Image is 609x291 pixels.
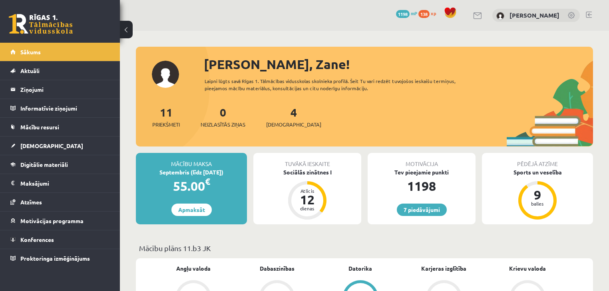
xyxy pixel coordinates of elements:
div: Tuvākā ieskaite [253,153,361,168]
p: Mācību plāns 11.b3 JK [139,243,590,253]
a: Angļu valoda [176,264,211,273]
div: Atlicis [295,188,319,193]
div: Tev pieejamie punkti [368,168,476,176]
legend: Ziņojumi [20,80,110,99]
span: Atzīmes [20,198,42,206]
a: Krievu valoda [509,264,546,273]
a: Atzīmes [10,193,110,211]
span: 1198 [396,10,410,18]
a: Digitālie materiāli [10,155,110,174]
div: Pēdējā atzīme [482,153,593,168]
a: Maksājumi [10,174,110,192]
span: Motivācijas programma [20,217,84,224]
div: Septembris (līdz [DATE]) [136,168,247,176]
div: 12 [295,193,319,206]
span: Aktuāli [20,67,40,74]
legend: Maksājumi [20,174,110,192]
a: [DEMOGRAPHIC_DATA] [10,137,110,155]
span: Priekšmeti [152,121,180,129]
div: [PERSON_NAME], Zane! [204,55,593,74]
legend: Informatīvie ziņojumi [20,99,110,117]
span: € [205,176,210,187]
span: Mācību resursi [20,123,59,131]
a: 4[DEMOGRAPHIC_DATA] [266,105,321,129]
span: Proktoringa izmēģinājums [20,255,90,262]
a: [PERSON_NAME] [509,11,559,19]
a: Ziņojumi [10,80,110,99]
img: Zane Romānova [496,12,504,20]
span: 138 [418,10,430,18]
div: Motivācija [368,153,476,168]
a: Karjeras izglītība [421,264,466,273]
span: [DEMOGRAPHIC_DATA] [20,142,83,149]
div: dienas [295,206,319,211]
a: Konferences [10,230,110,249]
span: [DEMOGRAPHIC_DATA] [266,121,321,129]
a: Dabaszinības [260,264,295,273]
span: Digitālie materiāli [20,161,68,168]
a: Informatīvie ziņojumi [10,99,110,117]
div: Mācību maksa [136,153,247,168]
a: Sports un veselība 9 balles [482,168,593,221]
a: Apmaksāt [171,204,212,216]
a: Mācību resursi [10,118,110,136]
a: 11Priekšmeti [152,105,180,129]
a: Proktoringa izmēģinājums [10,249,110,267]
a: Motivācijas programma [10,212,110,230]
div: Laipni lūgts savā Rīgas 1. Tālmācības vidusskolas skolnieka profilā. Šeit Tu vari redzēt tuvojošo... [205,77,479,92]
div: 55.00 [136,176,247,196]
span: Neizlasītās ziņas [201,121,245,129]
a: Rīgas 1. Tālmācības vidusskola [9,14,73,34]
a: 138 xp [418,10,440,16]
a: Aktuāli [10,61,110,80]
a: 7 piedāvājumi [397,204,447,216]
div: Sports un veselība [482,168,593,176]
div: Sociālās zinātnes I [253,168,361,176]
span: Konferences [20,236,54,243]
a: 0Neizlasītās ziņas [201,105,245,129]
div: 1198 [368,176,476,196]
span: mP [411,10,417,16]
a: Sociālās zinātnes I Atlicis 12 dienas [253,168,361,221]
a: 1198 mP [396,10,417,16]
a: Sākums [10,43,110,61]
span: Sākums [20,48,41,55]
div: balles [525,201,549,206]
div: 9 [525,188,549,201]
span: xp [431,10,436,16]
a: Datorika [348,264,372,273]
